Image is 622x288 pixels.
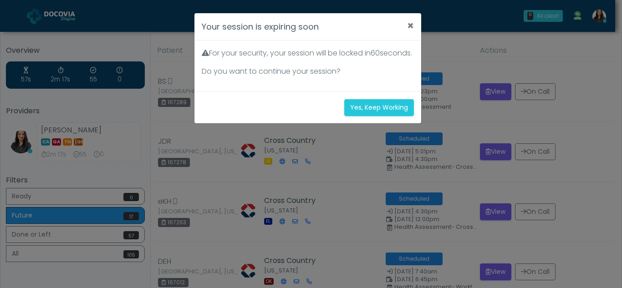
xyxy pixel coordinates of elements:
p: For your security, your session will be locked in seconds. [202,48,414,59]
span: 60 [371,48,380,58]
button: Yes, Keep Working [344,99,414,116]
h4: Your session is expiring soon [202,20,319,33]
button: × [400,13,421,39]
p: Do you want to continue your session? [202,66,414,77]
